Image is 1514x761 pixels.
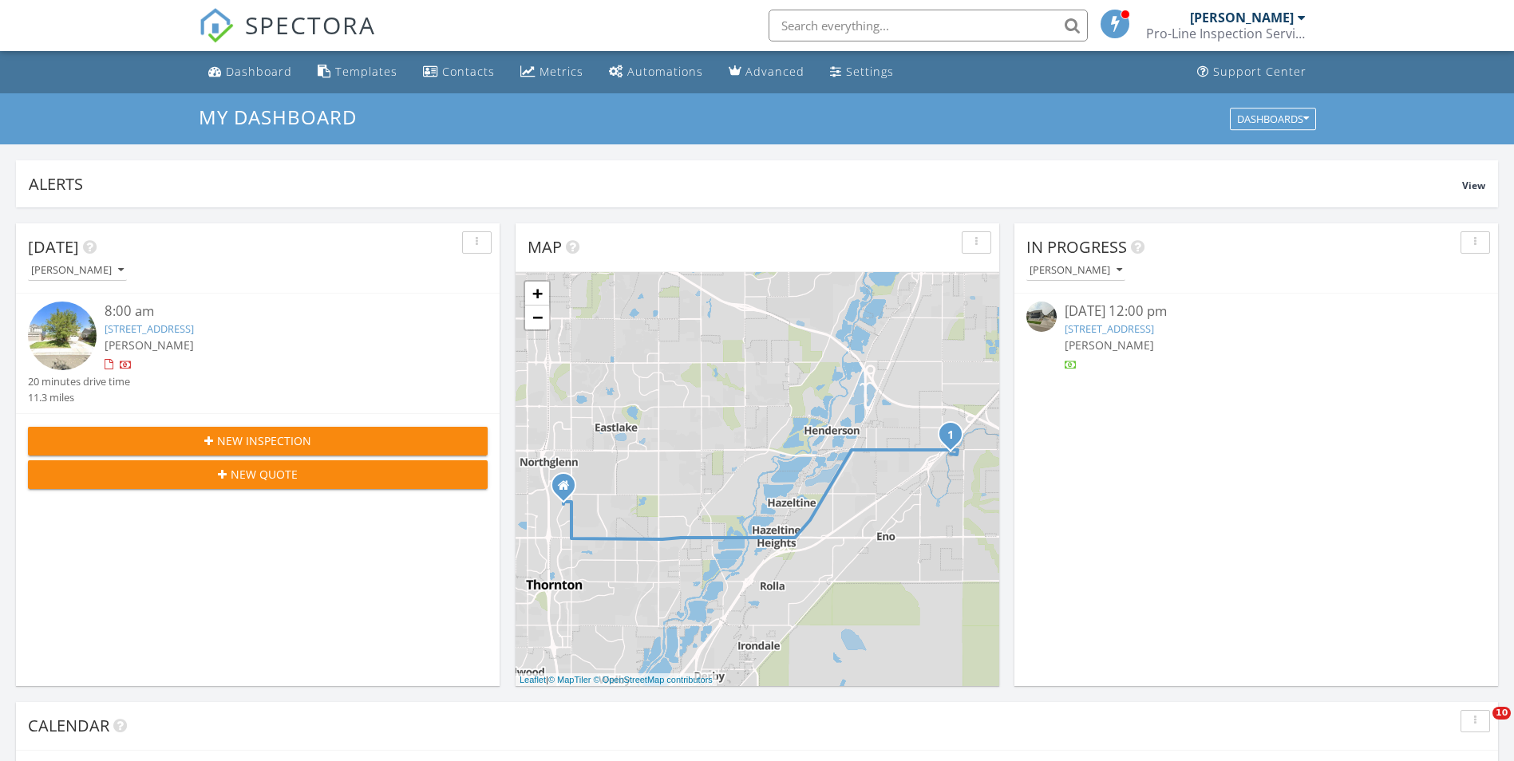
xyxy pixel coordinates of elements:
[226,64,292,79] div: Dashboard
[417,57,501,87] a: Contacts
[528,236,562,258] span: Map
[105,321,194,336] a: [STREET_ADDRESS]
[28,302,488,405] a: 8:00 am [STREET_ADDRESS] [PERSON_NAME] 20 minutes drive time 11.3 miles
[28,390,130,405] div: 11.3 miles
[105,337,194,353] span: [PERSON_NAME]
[1460,707,1498,745] iframe: Intercom live chat
[199,22,376,55] a: SPECTORA
[1065,337,1154,353] span: [PERSON_NAME]
[1146,26,1306,41] div: Pro-Line Inspection Services.
[231,466,298,483] span: New Quote
[525,306,549,329] a: Zoom out
[627,64,703,79] div: Automations
[520,675,546,684] a: Leaflet
[28,460,488,489] button: New Quote
[31,265,124,276] div: [PERSON_NAME]
[1213,64,1306,79] div: Support Center
[1190,10,1294,26] div: [PERSON_NAME]
[28,302,97,370] img: streetview
[1026,260,1125,282] button: [PERSON_NAME]
[28,236,79,258] span: [DATE]
[594,675,713,684] a: © OpenStreetMap contributors
[1191,57,1313,87] a: Support Center
[245,8,376,41] span: SPECTORA
[1237,113,1309,124] div: Dashboards
[824,57,900,87] a: Settings
[29,173,1462,195] div: Alerts
[603,57,710,87] a: Automations (Basic)
[28,715,109,736] span: Calendar
[846,64,894,79] div: Settings
[525,282,549,306] a: Zoom in
[1026,302,1486,373] a: [DATE] 12:00 pm [STREET_ADDRESS] [PERSON_NAME]
[563,485,573,495] div: P.O Box 33126, Northglenn CO 80233-9998
[1492,707,1511,720] span: 10
[1230,108,1316,130] button: Dashboards
[722,57,811,87] a: Advanced
[951,434,960,444] div: 14813 E 119th Ave, Commerce City, CO 80603
[1462,179,1485,192] span: View
[28,427,488,455] button: New Inspection
[548,675,591,684] a: © MapTiler
[769,10,1088,41] input: Search everything...
[28,260,127,282] button: [PERSON_NAME]
[105,302,449,321] div: 8:00 am
[745,64,804,79] div: Advanced
[1065,302,1448,321] div: [DATE] 12:00 pm
[1026,302,1057,332] img: streetview
[540,64,583,79] div: Metrics
[1030,265,1122,276] div: [PERSON_NAME]
[514,57,590,87] a: Metrics
[199,104,357,130] span: My Dashboard
[442,64,495,79] div: Contacts
[947,430,954,441] i: 1
[28,374,130,389] div: 20 minutes drive time
[1065,321,1154,336] a: [STREET_ADDRESS]
[199,8,234,43] img: The Best Home Inspection Software - Spectora
[335,64,397,79] div: Templates
[516,673,717,687] div: |
[1026,236,1127,258] span: In Progress
[202,57,298,87] a: Dashboard
[217,432,311,449] span: New Inspection
[311,57,404,87] a: Templates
